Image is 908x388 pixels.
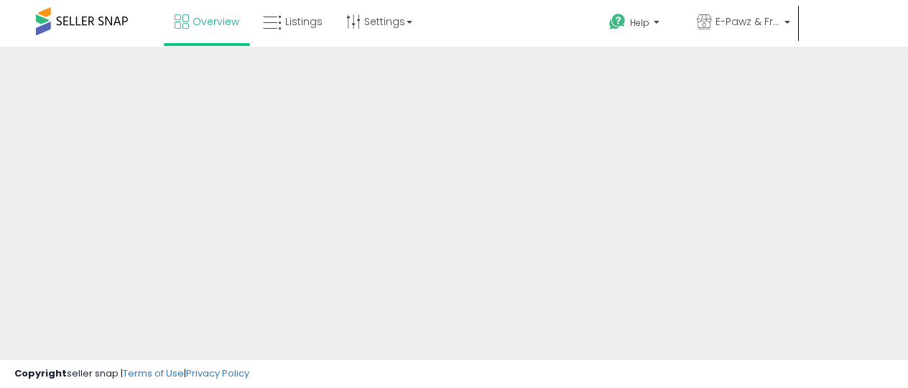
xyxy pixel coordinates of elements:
[285,14,323,29] span: Listings
[598,2,684,47] a: Help
[715,14,780,29] span: E-Pawz & Friends
[608,13,626,31] i: Get Help
[186,366,249,380] a: Privacy Policy
[193,14,239,29] span: Overview
[123,366,184,380] a: Terms of Use
[14,367,249,381] div: seller snap | |
[14,366,67,380] strong: Copyright
[630,17,649,29] span: Help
